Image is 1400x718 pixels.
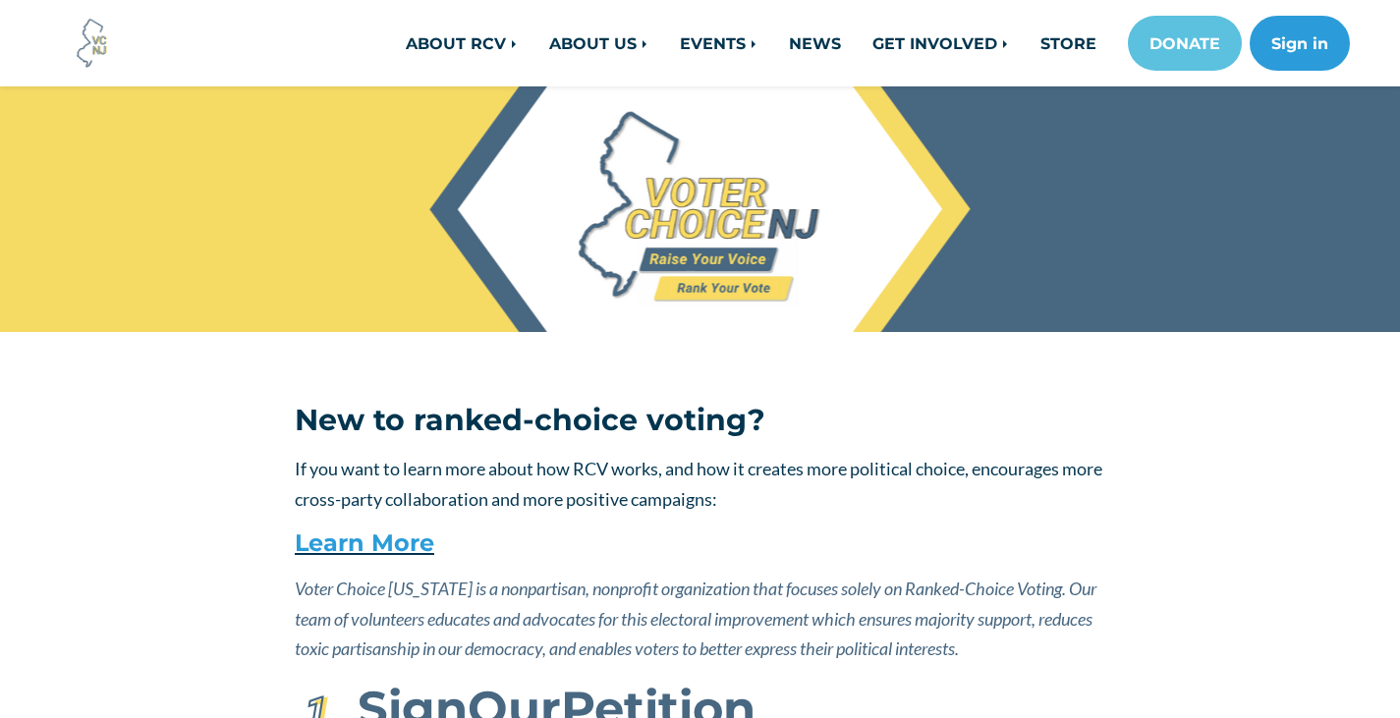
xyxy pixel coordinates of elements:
a: ABOUT US [533,24,664,63]
nav: Main navigation [280,16,1350,71]
a: EVENTS [664,24,773,63]
em: Voter Choice [US_STATE] is a nonpartisan, nonprofit organization that focuses solely on Ranked-Ch... [295,578,1096,659]
button: Sign in or sign up [1250,16,1350,71]
a: DONATE [1128,16,1242,71]
h3: New to ranked-choice voting? [295,403,1105,438]
a: NEWS [773,24,857,63]
a: Learn More [295,528,434,557]
img: Voter Choice NJ [66,17,119,70]
a: ABOUT RCV [390,24,533,63]
a: GET INVOLVED [857,24,1025,63]
p: If you want to learn more about how RCV works, and how it creates more political choice, encourag... [295,454,1105,514]
a: STORE [1025,24,1112,63]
